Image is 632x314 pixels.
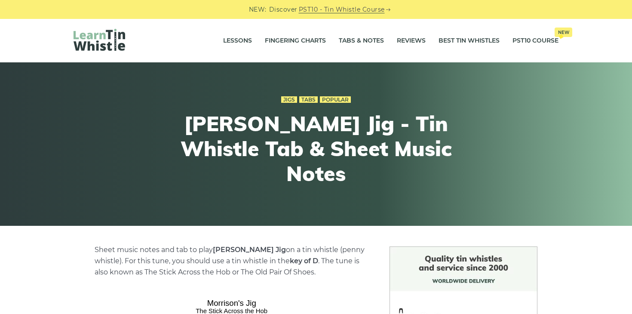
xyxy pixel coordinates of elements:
a: Lessons [223,30,252,52]
a: Fingering Charts [265,30,326,52]
strong: [PERSON_NAME] Jig [213,246,286,254]
a: Tabs & Notes [339,30,384,52]
p: Sheet music notes and tab to play on a tin whistle (penny whistle). For this tune, you should use... [95,244,369,278]
a: Tabs [299,96,318,103]
strong: key of D [290,257,318,265]
img: LearnTinWhistle.com [74,29,125,51]
a: PST10 CourseNew [512,30,558,52]
a: Popular [320,96,351,103]
h1: [PERSON_NAME] Jig - Tin Whistle Tab & Sheet Music Notes [158,111,474,186]
a: Jigs [281,96,297,103]
a: Best Tin Whistles [439,30,500,52]
span: New [555,28,572,37]
a: Reviews [397,30,426,52]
